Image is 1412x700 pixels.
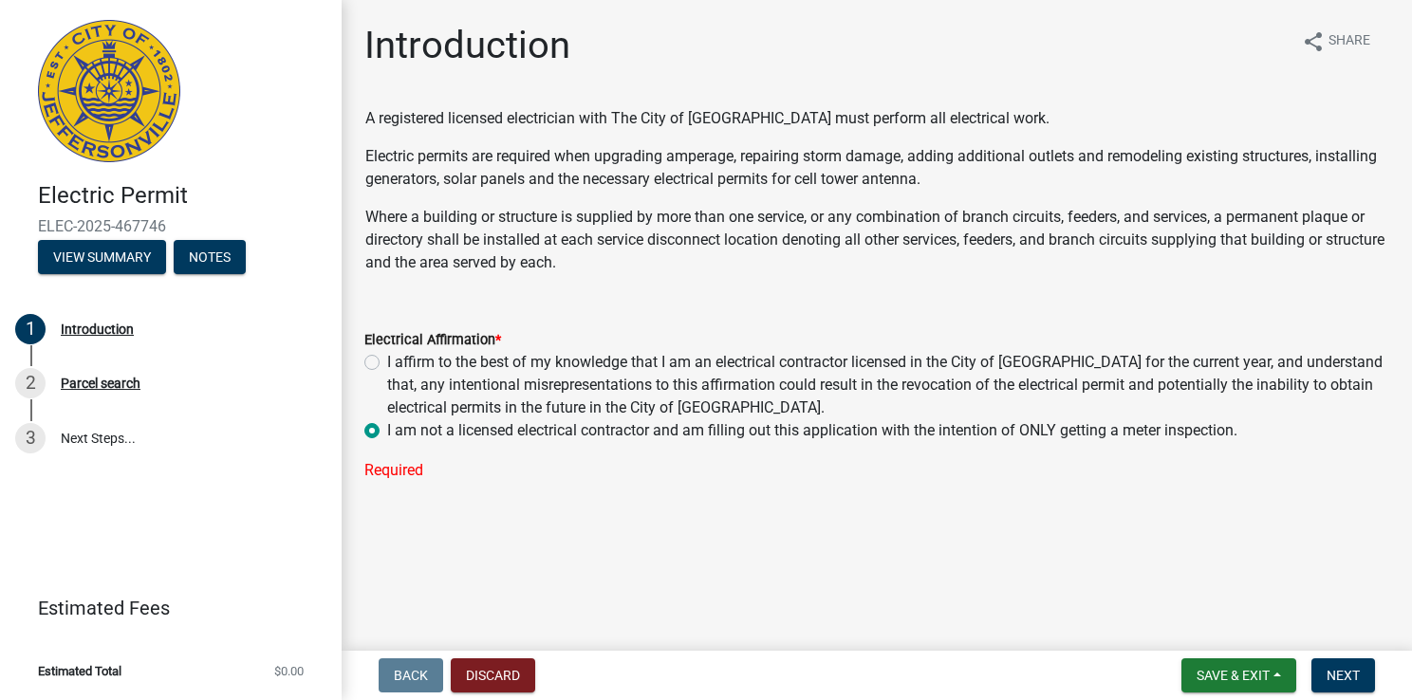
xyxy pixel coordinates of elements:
button: Save & Exit [1181,658,1296,692]
a: Estimated Fees [15,589,311,627]
button: Next [1311,658,1375,692]
button: shareShare [1287,23,1385,60]
button: Notes [174,240,246,274]
div: Required [364,459,1389,482]
label: I affirm to the best of my knowledge that I am an electrical contractor licensed in the City of [... [387,351,1389,419]
img: City of Jeffersonville, Indiana [38,20,180,162]
span: Estimated Total [38,665,121,677]
button: Back [379,658,443,692]
span: Share [1328,30,1370,53]
div: Parcel search [61,377,140,390]
h4: Electric Permit [38,182,326,210]
p: Where a building or structure is supplied by more than one service, or any combination of branch ... [365,206,1388,274]
label: I am not a licensed electrical contractor and am filling out this application with the intention ... [387,419,1237,442]
button: Discard [451,658,535,692]
div: 2 [15,368,46,398]
label: Electrical Affirmation [364,334,501,347]
span: $0.00 [274,665,304,677]
button: View Summary [38,240,166,274]
span: Save & Exit [1197,668,1270,683]
span: Next [1327,668,1360,683]
i: share [1302,30,1325,53]
p: A registered licensed electrician with The City of [GEOGRAPHIC_DATA] must perform all electrical ... [365,107,1388,130]
h1: Introduction [364,23,570,68]
wm-modal-confirm: Notes [174,250,246,266]
span: ELEC-2025-467746 [38,217,304,235]
p: Electric permits are required when upgrading amperage, repairing storm damage, adding additional ... [365,145,1388,191]
wm-modal-confirm: Summary [38,250,166,266]
div: 1 [15,314,46,344]
div: Introduction [61,322,134,336]
div: 3 [15,423,46,453]
span: Back [394,668,428,683]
